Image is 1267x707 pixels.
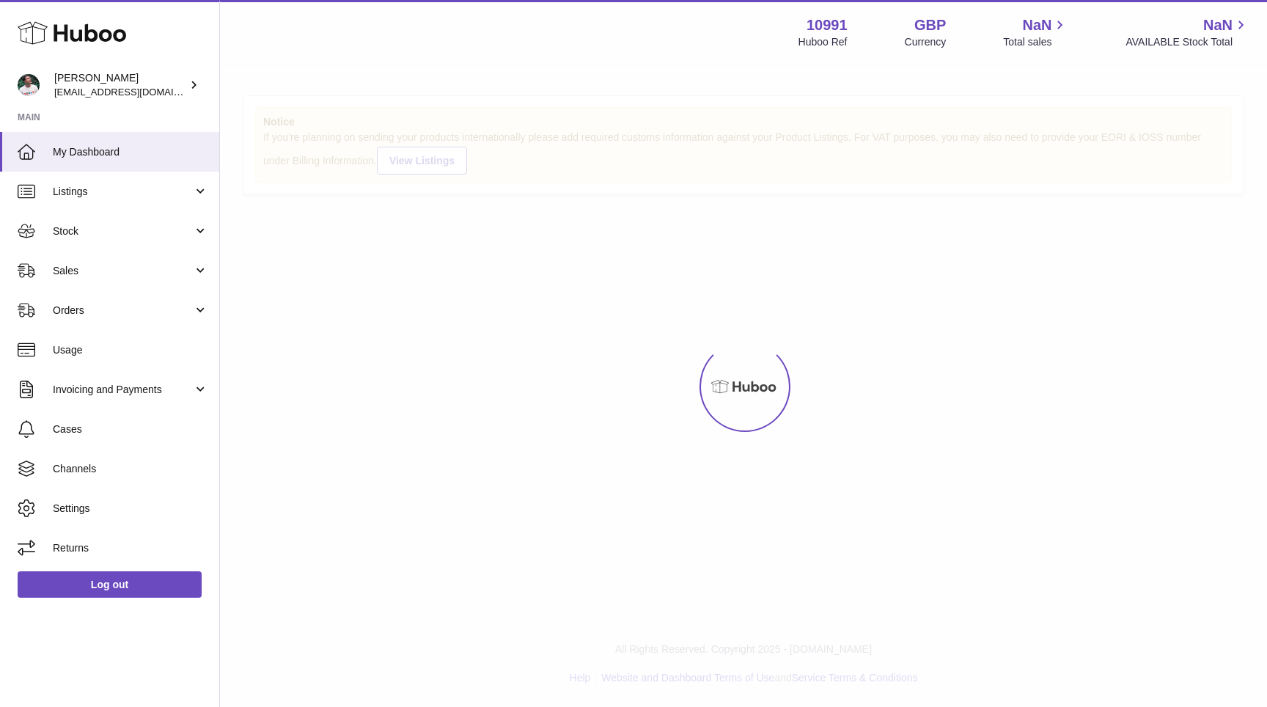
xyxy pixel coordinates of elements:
span: Listings [53,185,193,199]
span: AVAILABLE Stock Total [1125,35,1249,49]
span: NaN [1022,15,1051,35]
img: timshieff@gmail.com [18,74,40,96]
span: Sales [53,264,193,278]
span: Invoicing and Payments [53,383,193,397]
a: Log out [18,571,202,598]
span: My Dashboard [53,145,208,159]
span: NaN [1203,15,1233,35]
a: NaN AVAILABLE Stock Total [1125,15,1249,49]
strong: GBP [914,15,946,35]
span: Stock [53,224,193,238]
div: Huboo Ref [798,35,848,49]
span: Channels [53,462,208,476]
div: Currency [905,35,947,49]
strong: 10991 [807,15,848,35]
span: Usage [53,343,208,357]
span: [EMAIL_ADDRESS][DOMAIN_NAME] [54,86,216,98]
span: Cases [53,422,208,436]
div: [PERSON_NAME] [54,71,186,99]
span: Returns [53,541,208,555]
a: NaN Total sales [1003,15,1068,49]
span: Settings [53,502,208,516]
span: Orders [53,304,193,318]
span: Total sales [1003,35,1068,49]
